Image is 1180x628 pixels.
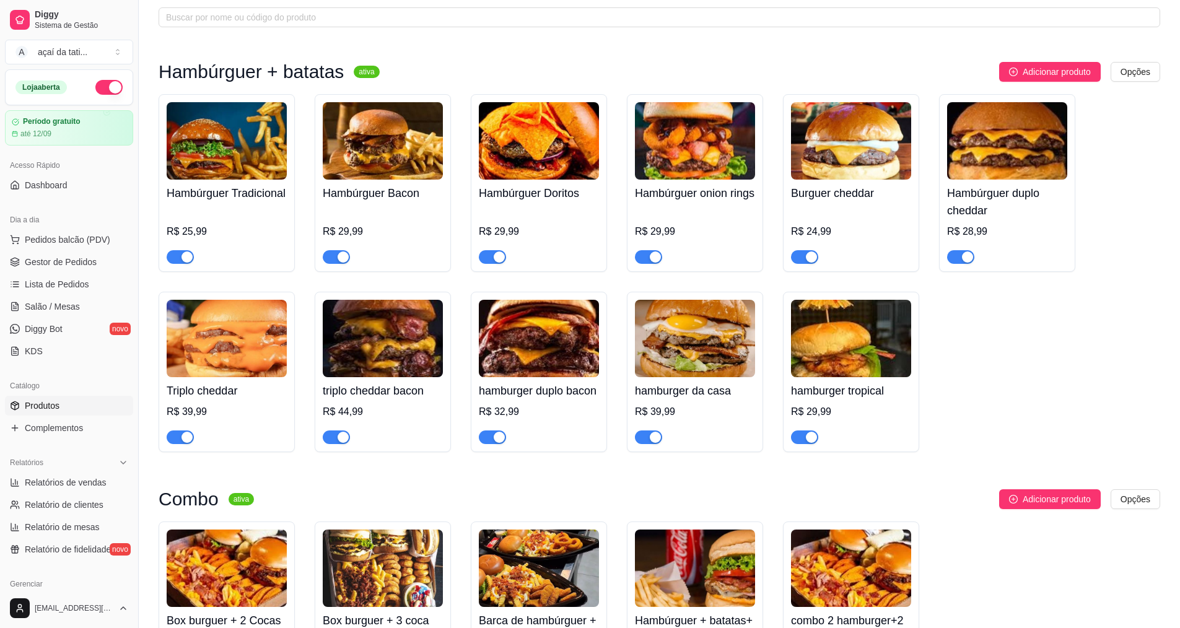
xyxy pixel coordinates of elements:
sup: ativa [229,493,254,505]
a: Complementos [5,418,133,438]
article: Período gratuito [23,117,81,126]
div: R$ 29,99 [479,224,599,239]
h4: Triplo cheddar [167,382,287,399]
div: R$ 29,99 [635,224,755,239]
button: Select a team [5,40,133,64]
sup: ativa [354,66,379,78]
img: product-image [167,102,287,180]
div: R$ 24,99 [791,224,911,239]
span: Relatórios de vendas [25,476,107,489]
div: Acesso Rápido [5,155,133,175]
a: Relatório de fidelidadenovo [5,539,133,559]
a: Dashboard [5,175,133,195]
img: product-image [479,530,599,607]
span: Adicionar produto [1023,65,1091,79]
div: R$ 39,99 [635,404,755,419]
span: Complementos [25,422,83,434]
h4: Burguer cheddar [791,185,911,202]
span: Relatório de fidelidade [25,543,111,556]
img: product-image [791,102,911,180]
a: Relatório de clientes [5,495,133,515]
a: Lista de Pedidos [5,274,133,294]
span: Produtos [25,399,59,412]
div: Loja aberta [15,81,67,94]
img: product-image [167,300,287,377]
span: Relatório de mesas [25,521,100,533]
a: DiggySistema de Gestão [5,5,133,35]
div: Catálogo [5,376,133,396]
h3: Hambúrguer + batatas [159,64,344,79]
img: product-image [791,530,911,607]
a: Produtos [5,396,133,416]
div: Gerenciar [5,574,133,594]
button: Alterar Status [95,80,123,95]
img: product-image [791,300,911,377]
span: Opções [1121,492,1150,506]
h4: Hambúrguer Tradicional [167,185,287,202]
a: Relatório de mesas [5,517,133,537]
img: product-image [479,300,599,377]
img: product-image [947,102,1067,180]
a: KDS [5,341,133,361]
a: Período gratuitoaté 12/09 [5,110,133,146]
div: R$ 25,99 [167,224,287,239]
span: Sistema de Gestão [35,20,128,30]
img: product-image [635,530,755,607]
div: açaí da tati ... [38,46,87,58]
div: Dia a dia [5,210,133,230]
span: Salão / Mesas [25,300,80,313]
button: Pedidos balcão (PDV) [5,230,133,250]
span: Gestor de Pedidos [25,256,97,268]
h4: Hambúrguer duplo cheddar [947,185,1067,219]
div: R$ 44,99 [323,404,443,419]
h4: Hambúrguer onion rings [635,185,755,202]
button: Opções [1111,489,1160,509]
span: Diggy [35,9,128,20]
span: KDS [25,345,43,357]
a: Salão / Mesas [5,297,133,316]
img: product-image [479,102,599,180]
button: Adicionar produto [999,62,1101,82]
div: R$ 39,99 [167,404,287,419]
span: Opções [1121,65,1150,79]
span: Adicionar produto [1023,492,1091,506]
img: product-image [323,102,443,180]
h4: hamburger tropical [791,382,911,399]
span: Relatórios [10,458,43,468]
span: Diggy Bot [25,323,63,335]
img: product-image [635,300,755,377]
span: [EMAIL_ADDRESS][DOMAIN_NAME] [35,603,113,613]
img: product-image [323,530,443,607]
a: Gestor de Pedidos [5,252,133,272]
a: Diggy Botnovo [5,319,133,339]
div: R$ 28,99 [947,224,1067,239]
h4: Hambúrguer Doritos [479,185,599,202]
h4: hamburger da casa [635,382,755,399]
button: [EMAIL_ADDRESS][DOMAIN_NAME] [5,593,133,623]
span: Relatório de clientes [25,499,103,511]
span: A [15,46,28,58]
button: Adicionar produto [999,489,1101,509]
img: product-image [635,102,755,180]
h3: Combo [159,492,219,507]
article: até 12/09 [20,129,51,139]
span: Pedidos balcão (PDV) [25,233,110,246]
div: R$ 29,99 [323,224,443,239]
span: Dashboard [25,179,68,191]
img: product-image [323,300,443,377]
h4: Hambúrguer Bacon [323,185,443,202]
div: R$ 29,99 [791,404,911,419]
h4: triplo cheddar bacon [323,382,443,399]
span: plus-circle [1009,68,1018,76]
button: Opções [1111,62,1160,82]
div: R$ 32,99 [479,404,599,419]
span: Lista de Pedidos [25,278,89,290]
span: plus-circle [1009,495,1018,504]
h4: hamburger duplo bacon [479,382,599,399]
img: product-image [167,530,287,607]
a: Relatórios de vendas [5,473,133,492]
input: Buscar por nome ou código do produto [166,11,1143,24]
